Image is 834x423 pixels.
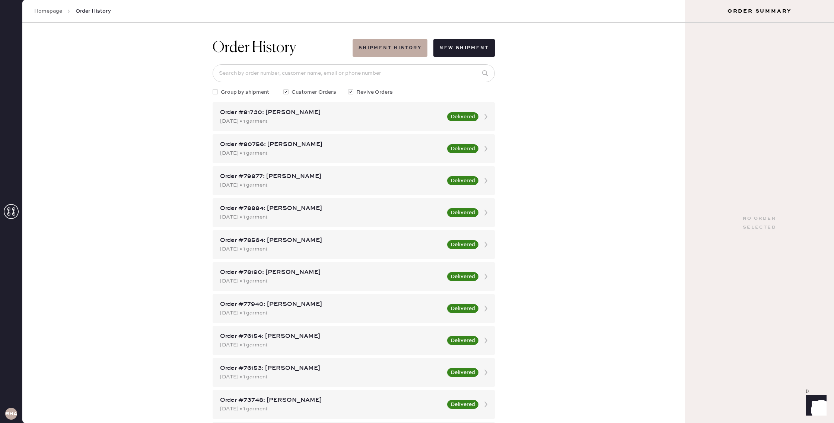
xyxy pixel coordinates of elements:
div: Order #78190: [PERSON_NAME] [220,268,443,277]
div: [DATE] • 1 garment [220,405,443,413]
button: Shipment History [353,39,427,57]
div: No order selected [743,214,776,232]
div: [DATE] • 1 garment [220,309,443,317]
a: Homepage [34,7,62,15]
h3: Order Summary [685,7,834,15]
div: [DATE] • 1 garment [220,181,443,189]
button: New Shipment [433,39,495,57]
div: [DATE] • 1 garment [220,149,443,157]
button: Delivered [447,368,478,377]
div: Order #76153: [PERSON_NAME] [220,364,443,373]
span: Group by shipment [221,88,269,96]
button: Delivered [447,176,478,185]
div: [DATE] • 1 garment [220,213,443,221]
div: [DATE] • 1 garment [220,277,443,285]
button: Delivered [447,272,478,281]
button: Delivered [447,400,478,409]
div: [DATE] • 1 garment [220,341,443,349]
div: Order #80756: [PERSON_NAME] [220,140,443,149]
iframe: Front Chat [799,390,831,422]
span: Revive Orders [356,88,393,96]
span: Order History [76,7,111,15]
div: Order #78884: [PERSON_NAME] [220,204,443,213]
div: Order #73748: [PERSON_NAME] [220,396,443,405]
button: Delivered [447,240,478,249]
button: Delivered [447,112,478,121]
div: Order #78564: [PERSON_NAME] [220,236,443,245]
button: Delivered [447,336,478,345]
button: Delivered [447,144,478,153]
div: [DATE] • 1 garment [220,117,443,125]
input: Search by order number, customer name, email or phone number [213,64,495,82]
div: Order #79877: [PERSON_NAME] [220,172,443,181]
span: Customer Orders [292,88,336,96]
div: Order #81730: [PERSON_NAME] [220,108,443,117]
button: Delivered [447,304,478,313]
h3: RHA [5,411,17,416]
div: Order #77940: [PERSON_NAME] [220,300,443,309]
button: Delivered [447,208,478,217]
div: [DATE] • 1 garment [220,245,443,253]
div: [DATE] • 1 garment [220,373,443,381]
h1: Order History [213,39,296,57]
div: Order #76154: [PERSON_NAME] [220,332,443,341]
